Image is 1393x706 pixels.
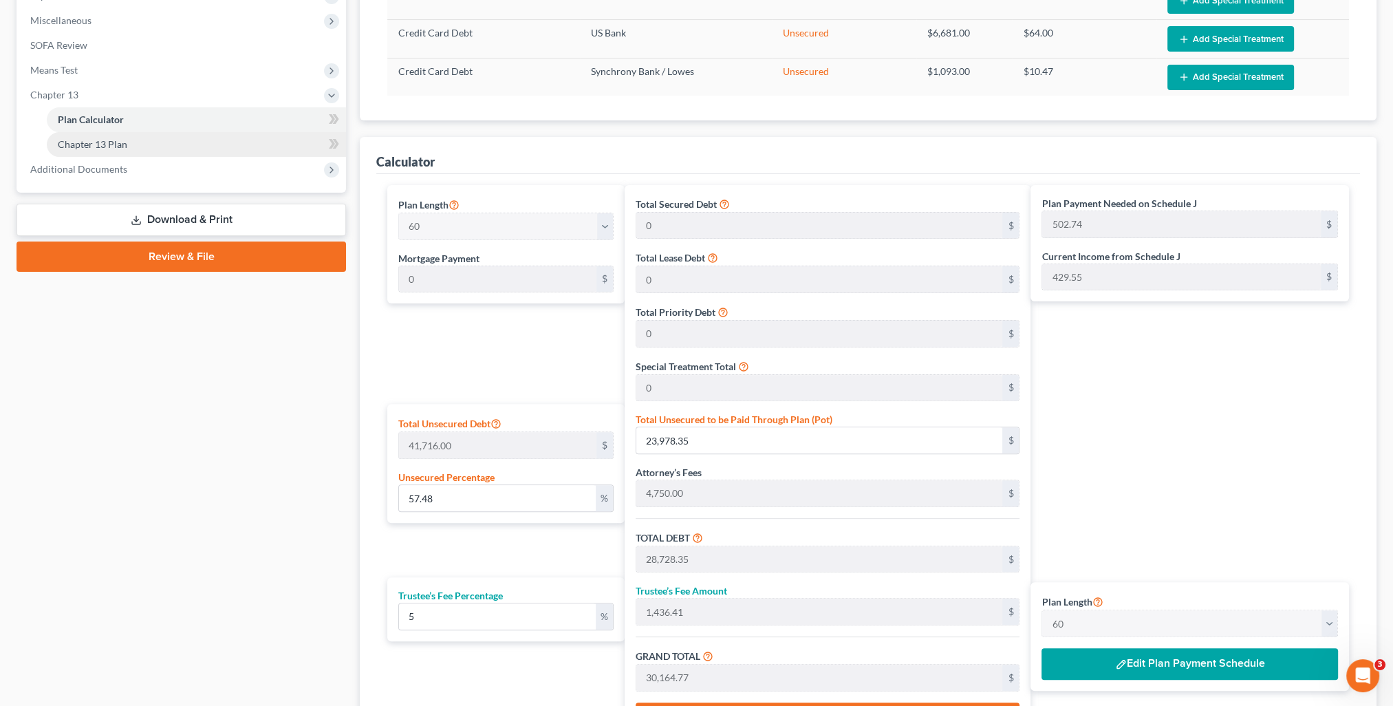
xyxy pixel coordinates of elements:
[1167,65,1294,90] button: Add Special Treatment
[636,584,727,598] label: Trustee’s Fee Amount
[916,58,1013,96] td: $1,093.00
[1013,20,1157,58] td: $64.00
[47,132,346,157] a: Chapter 13 Plan
[596,485,613,511] div: %
[398,470,495,484] label: Unsecured Percentage
[1013,58,1157,96] td: $10.47
[399,266,596,292] input: 0.00
[636,266,1003,292] input: 0.00
[636,321,1003,347] input: 0.00
[1041,648,1338,680] button: Edit Plan Payment Schedule
[596,603,613,630] div: %
[30,89,78,100] span: Chapter 13
[17,242,346,272] a: Review & File
[636,359,736,374] label: Special Treatment Total
[636,531,690,545] label: TOTAL DEBT
[398,251,479,266] label: Mortgage Payment
[1115,659,1127,670] img: edit-pencil-white-42298cb96cf2fdd1192c24ab2581eba37020daa9e643c0de2180b99553550a5e.svg
[30,39,87,51] span: SOFA Review
[376,153,435,170] div: Calculator
[1374,659,1385,670] span: 3
[636,546,1003,573] input: 0.00
[580,20,773,58] td: US Bank
[1002,665,1019,691] div: $
[1042,264,1321,290] input: 0.00
[772,58,916,96] td: Unsecured
[387,20,580,58] td: Credit Card Debt
[636,375,1003,401] input: 0.00
[636,599,1003,625] input: 0.00
[399,485,595,511] input: 0.00
[30,64,78,76] span: Means Test
[1321,264,1337,290] div: $
[17,204,346,236] a: Download & Print
[636,649,700,663] label: GRAND TOTAL
[636,665,1003,691] input: 0.00
[580,58,773,96] td: Synchrony Bank / Lowes
[1041,593,1103,610] label: Plan Length
[387,58,580,96] td: Credit Card Debt
[636,197,717,211] label: Total Secured Debt
[636,213,1003,239] input: 0.00
[1002,266,1019,292] div: $
[1002,546,1019,573] div: $
[1002,375,1019,401] div: $
[1042,211,1321,237] input: 0.00
[916,20,1013,58] td: $6,681.00
[636,305,715,319] label: Total Priority Debt
[398,588,503,603] label: Trustee’s Fee Percentage
[636,250,705,265] label: Total Lease Debt
[399,603,595,630] input: 0.00
[1002,321,1019,347] div: $
[399,432,596,458] input: 0.00
[1002,213,1019,239] div: $
[1167,26,1294,52] button: Add Special Treatment
[1002,480,1019,506] div: $
[30,14,91,26] span: Miscellaneous
[30,163,127,175] span: Additional Documents
[636,465,702,480] label: Attorney’s Fees
[596,432,613,458] div: $
[47,107,346,132] a: Plan Calculator
[58,114,124,125] span: Plan Calculator
[636,427,1003,453] input: 0.00
[1041,196,1196,211] label: Plan Payment Needed on Schedule J
[772,20,916,58] td: Unsecured
[636,412,832,427] label: Total Unsecured to be Paid Through Plan (Pot)
[19,33,346,58] a: SOFA Review
[398,196,460,213] label: Plan Length
[398,415,501,431] label: Total Unsecured Debt
[1321,211,1337,237] div: $
[58,138,127,150] span: Chapter 13 Plan
[1002,599,1019,625] div: $
[1002,427,1019,453] div: $
[636,480,1003,506] input: 0.00
[1041,249,1180,264] label: Current Income from Schedule J
[1346,659,1379,692] iframe: Intercom live chat
[596,266,613,292] div: $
